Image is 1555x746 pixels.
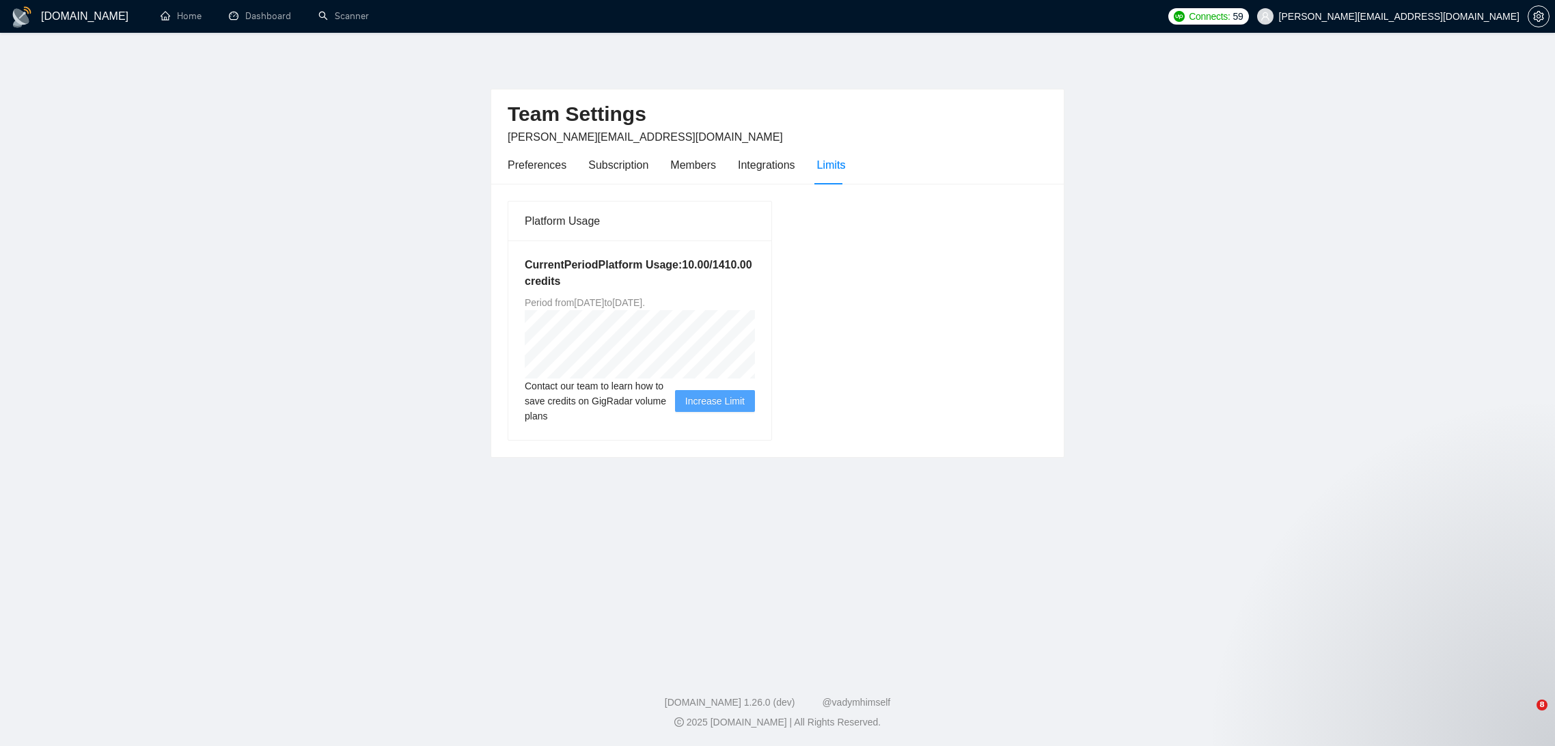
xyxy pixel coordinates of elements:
h5: Current Period Platform Usage: 10.00 / 1410.00 credits [525,257,755,290]
span: 59 [1233,9,1243,24]
span: Connects: [1189,9,1230,24]
a: setting [1528,11,1550,22]
span: setting [1528,11,1549,22]
img: logo [11,6,33,28]
span: [PERSON_NAME][EMAIL_ADDRESS][DOMAIN_NAME] [508,131,783,143]
div: Preferences [508,156,566,174]
span: user [1261,12,1270,21]
button: setting [1528,5,1550,27]
span: Increase Limit [685,393,745,409]
img: upwork-logo.png [1174,11,1185,22]
div: Integrations [738,156,795,174]
div: Limits [817,156,846,174]
div: Subscription [588,156,648,174]
h2: Team Settings [508,100,1047,128]
a: dashboardDashboard [229,10,291,22]
a: searchScanner [318,10,369,22]
span: 8 [1537,700,1547,710]
a: homeHome [161,10,202,22]
a: [DOMAIN_NAME] 1.26.0 (dev) [665,697,795,708]
div: Members [670,156,716,174]
span: Contact our team to learn how to save credits on GigRadar volume plans [525,378,675,424]
iframe: Intercom live chat [1509,700,1541,732]
a: @vadymhimself [822,697,890,708]
div: 2025 [DOMAIN_NAME] | All Rights Reserved. [11,715,1544,730]
span: copyright [674,717,684,727]
button: Increase Limit [675,390,755,412]
div: Platform Usage [525,202,755,240]
span: Period from [DATE] to [DATE] . [525,297,645,308]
